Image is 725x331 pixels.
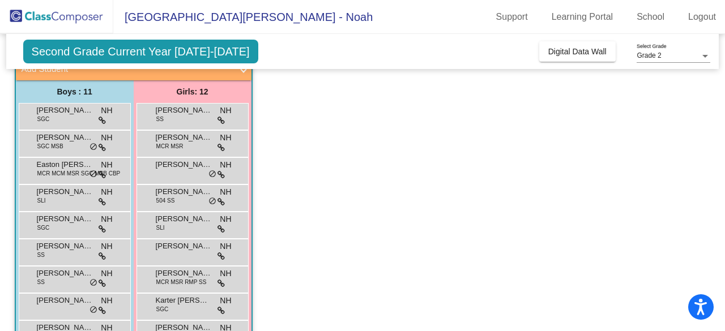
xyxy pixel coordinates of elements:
span: Karter [PERSON_NAME] [156,295,212,306]
span: [PERSON_NAME] [156,268,212,279]
span: [PERSON_NAME] More [37,295,93,306]
span: do_not_disturb_alt [89,143,97,152]
span: SGC [37,223,50,232]
span: NH [101,105,112,117]
span: Digital Data Wall [548,47,607,56]
span: [PERSON_NAME] [156,213,212,225]
span: MCR MCM MSR SGC MSB CBP [37,169,121,178]
span: Easton [PERSON_NAME] [37,159,93,170]
span: Grade 2 [637,51,661,59]
span: Second Grade Current Year [DATE]-[DATE] [23,40,258,63]
span: SGC [37,115,50,123]
span: [PERSON_NAME] [156,240,212,252]
span: NH [101,132,112,144]
span: MCR MSR RMP SS [156,278,207,286]
span: NH [101,213,112,225]
a: School [628,8,673,26]
span: [PERSON_NAME] [37,105,93,116]
span: do_not_disturb_alt [208,170,216,179]
span: [PERSON_NAME] [37,213,93,225]
span: NH [220,105,231,117]
span: NH [101,186,112,198]
span: NH [101,268,112,280]
span: do_not_disturb_alt [89,306,97,315]
span: NH [220,186,231,198]
div: Boys : 11 [16,80,134,103]
span: [GEOGRAPHIC_DATA][PERSON_NAME] - Noah [113,8,373,26]
span: [PERSON_NAME] [156,132,212,143]
span: NH [101,295,112,307]
div: Girls: 12 [134,80,251,103]
a: Support [487,8,537,26]
span: NH [220,268,231,280]
span: [PERSON_NAME] [156,159,212,170]
span: NH [220,295,231,307]
mat-panel-title: Add Student [22,63,232,76]
a: Logout [679,8,725,26]
button: Digital Data Wall [539,41,616,62]
span: NH [101,240,112,252]
span: NH [220,240,231,252]
mat-expansion-panel-header: Add Student [16,58,251,80]
span: SGC [156,305,169,313]
span: SS [156,115,164,123]
span: SS [37,278,45,286]
span: MCR MSR [156,142,184,151]
span: NH [101,159,112,171]
span: SS [37,251,45,259]
span: NH [220,132,231,144]
span: [PERSON_NAME] [37,240,93,252]
span: do_not_disturb_alt [89,278,97,287]
span: SLI [37,196,46,205]
span: NH [220,213,231,225]
span: SGC MSB [37,142,63,151]
span: [PERSON_NAME] [156,186,212,197]
span: do_not_disturb_alt [208,197,216,206]
span: [PERSON_NAME] [37,132,93,143]
span: 504 SS [156,196,175,205]
span: [PERSON_NAME] [37,268,93,279]
span: [PERSON_NAME] [156,105,212,116]
a: Learning Portal [543,8,622,26]
span: NH [220,159,231,171]
span: do_not_disturb_alt [89,170,97,179]
span: [PERSON_NAME] [PERSON_NAME] [37,186,93,197]
span: SLI [156,223,165,232]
